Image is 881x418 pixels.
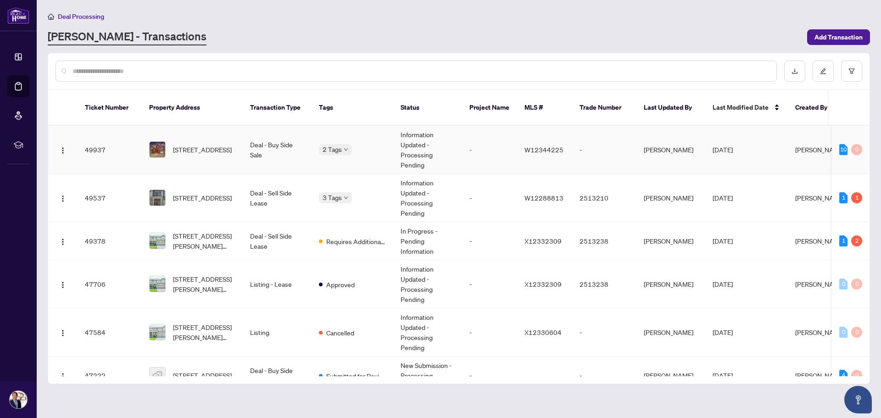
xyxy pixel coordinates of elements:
button: filter [841,61,862,82]
img: Logo [59,147,67,154]
td: [PERSON_NAME] [636,308,705,357]
td: - [462,357,517,395]
td: - [572,126,636,174]
button: Logo [56,234,70,248]
span: [DATE] [713,145,733,154]
span: Last Modified Date [713,102,769,112]
a: [PERSON_NAME] - Transactions [48,29,206,45]
td: 47706 [78,260,142,308]
td: - [462,260,517,308]
div: 0 [851,370,862,381]
span: filter [848,68,855,74]
span: [STREET_ADDRESS] [173,193,232,203]
img: Logo [59,373,67,380]
div: 0 [851,327,862,338]
th: Status [393,90,462,126]
span: [DATE] [713,194,733,202]
img: thumbnail-img [150,276,165,292]
img: Profile Icon [10,391,27,408]
span: [PERSON_NAME] [795,328,845,336]
td: - [462,126,517,174]
span: W12288813 [524,194,563,202]
span: Add Transaction [814,30,863,45]
td: [PERSON_NAME] [636,174,705,222]
span: [PERSON_NAME] [795,280,845,288]
td: 2513210 [572,174,636,222]
button: Logo [56,325,70,340]
span: edit [820,68,826,74]
img: Logo [59,281,67,289]
img: Logo [59,195,67,202]
th: MLS # [517,90,572,126]
img: thumbnail-img [150,190,165,206]
th: Project Name [462,90,517,126]
span: [DATE] [713,328,733,336]
td: Information Updated - Processing Pending [393,308,462,357]
span: [STREET_ADDRESS] [173,370,232,380]
th: Last Modified Date [705,90,788,126]
div: 0 [839,279,848,290]
td: [PERSON_NAME] [636,126,705,174]
span: Submitted for Review [326,371,386,381]
td: [PERSON_NAME] [636,357,705,395]
td: Deal - Sell Side Lease [243,174,312,222]
td: 47584 [78,308,142,357]
img: thumbnail-img [150,368,165,383]
span: home [48,13,54,20]
div: 0 [839,327,848,338]
img: thumbnail-img [150,233,165,249]
span: [PERSON_NAME] [795,145,845,154]
span: down [344,147,348,152]
th: Transaction Type [243,90,312,126]
span: [PERSON_NAME] [795,194,845,202]
th: Trade Number [572,90,636,126]
img: Logo [59,238,67,245]
td: 49378 [78,222,142,260]
div: 0 [851,144,862,155]
td: - [462,222,517,260]
td: - [572,308,636,357]
td: 2513238 [572,222,636,260]
div: 1 [851,192,862,203]
td: [PERSON_NAME] [636,222,705,260]
img: logo [7,7,29,24]
td: In Progress - Pending Information [393,222,462,260]
span: [DATE] [713,237,733,245]
td: 49537 [78,174,142,222]
span: Deal Processing [58,12,104,21]
td: Information Updated - Processing Pending [393,126,462,174]
div: 2 [851,235,862,246]
th: Ticket Number [78,90,142,126]
span: [DATE] [713,280,733,288]
span: 2 Tags [323,144,342,155]
td: 47222 [78,357,142,395]
button: Logo [56,190,70,205]
div: 10 [839,144,848,155]
th: Created By [788,90,843,126]
td: - [462,308,517,357]
span: Cancelled [326,328,354,338]
button: Logo [56,368,70,383]
span: X12330604 [524,328,562,336]
span: down [344,195,348,200]
td: [PERSON_NAME] [636,260,705,308]
div: 1 [839,235,848,246]
div: 0 [851,279,862,290]
span: [STREET_ADDRESS][PERSON_NAME][PERSON_NAME] [173,274,235,294]
td: - [462,174,517,222]
td: 2513238 [572,260,636,308]
button: edit [813,61,834,82]
img: thumbnail-img [150,142,165,157]
button: Logo [56,142,70,157]
span: [DATE] [713,371,733,379]
td: Deal - Sell Side Lease [243,222,312,260]
img: thumbnail-img [150,324,165,340]
div: 4 [839,370,848,381]
td: Deal - Buy Side Sale [243,357,312,395]
span: X12332309 [524,237,562,245]
span: Approved [326,279,355,290]
td: New Submission - Processing Pending [393,357,462,395]
span: 3 Tags [323,192,342,203]
span: download [792,68,798,74]
span: [PERSON_NAME] [795,237,845,245]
